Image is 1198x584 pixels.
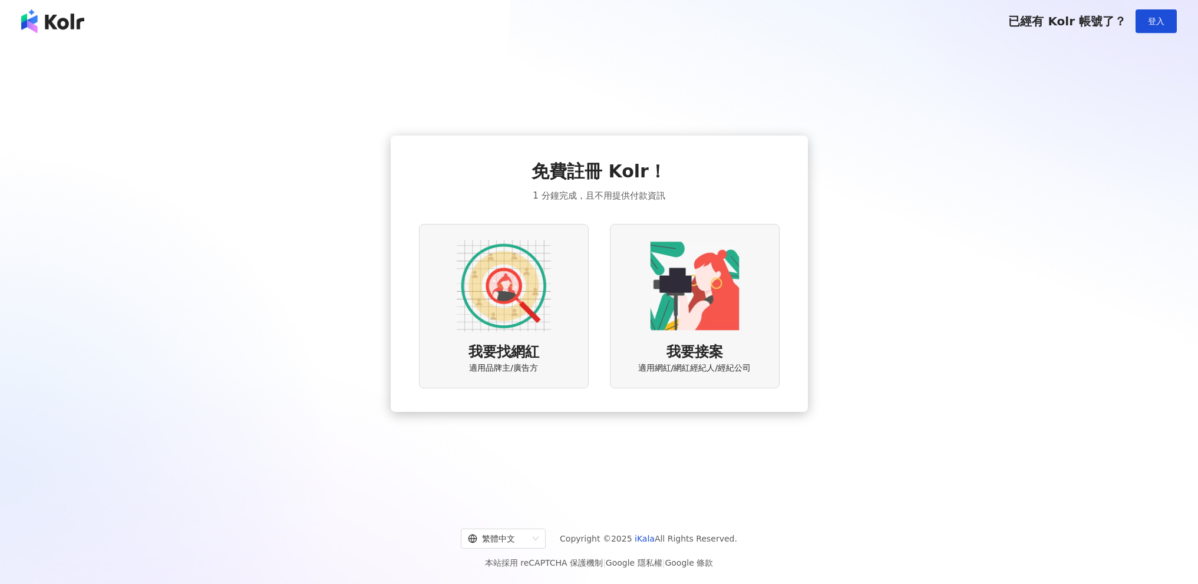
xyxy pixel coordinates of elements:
[468,529,528,548] div: 繁體中文
[648,239,742,333] img: KOL identity option
[635,534,655,543] a: iKala
[532,159,666,184] span: 免費註冊 Kolr！
[533,189,665,203] span: 1 分鐘完成，且不用提供付款資訊
[603,558,606,567] span: |
[666,342,723,362] span: 我要接案
[468,342,539,362] span: 我要找網紅
[457,239,551,333] img: AD identity option
[485,556,713,570] span: 本站採用 reCAPTCHA 保護機制
[638,362,751,374] span: 適用網紅/網紅經紀人/經紀公司
[469,362,538,374] span: 適用品牌主/廣告方
[1148,17,1164,26] span: 登入
[662,558,665,567] span: |
[560,532,737,546] span: Copyright © 2025 All Rights Reserved.
[606,558,662,567] a: Google 隱私權
[665,558,713,567] a: Google 條款
[21,9,84,33] img: logo
[1008,14,1126,28] span: 已經有 Kolr 帳號了？
[1136,9,1177,33] button: 登入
